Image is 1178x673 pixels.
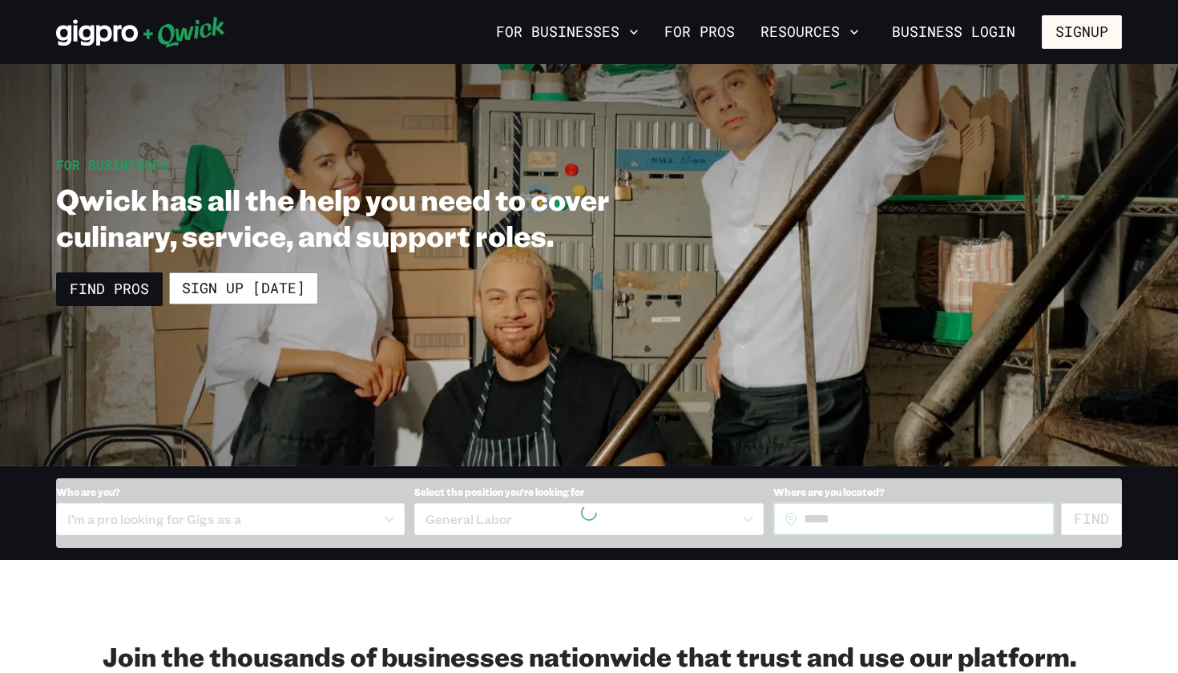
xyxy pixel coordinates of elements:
h1: Qwick has all the help you need to cover culinary, service, and support roles. [56,181,696,253]
button: Signup [1042,15,1122,49]
button: Resources [754,18,865,46]
button: For Businesses [490,18,645,46]
h2: Join the thousands of businesses nationwide that trust and use our platform. [56,640,1122,672]
a: Business Login [878,15,1029,49]
span: For Businesses [56,156,168,173]
a: Sign up [DATE] [169,272,318,304]
a: Find Pros [56,272,163,306]
a: For Pros [658,18,741,46]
